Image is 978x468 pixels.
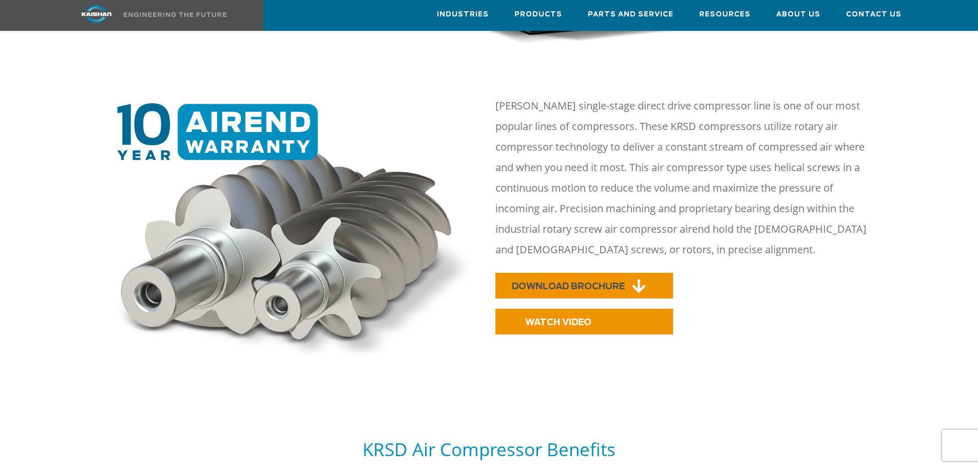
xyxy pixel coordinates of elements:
span: DOWNLOAD BROCHURE [512,282,625,291]
span: Industries [437,9,489,21]
img: 10 year warranty [106,103,483,366]
span: About Us [776,9,820,21]
a: About Us [776,1,820,28]
img: kaishan logo [58,5,135,23]
span: Parts and Service [588,9,674,21]
span: Products [514,9,562,21]
a: Industries [437,1,489,28]
a: Parts and Service [588,1,674,28]
span: Contact Us [846,9,902,21]
a: DOWNLOAD BROCHURE [495,273,673,298]
span: Resources [699,9,751,21]
img: Engineering the future [124,12,226,17]
a: Contact Us [846,1,902,28]
span: WATCH VIDEO [525,318,591,327]
h5: KRSD Air Compressor Benefits [64,438,914,461]
a: Products [514,1,562,28]
a: Resources [699,1,751,28]
p: [PERSON_NAME] single-stage direct drive compressor line is one of our most popular lines of compr... [495,96,879,260]
a: WATCH VIDEO [495,309,673,334]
